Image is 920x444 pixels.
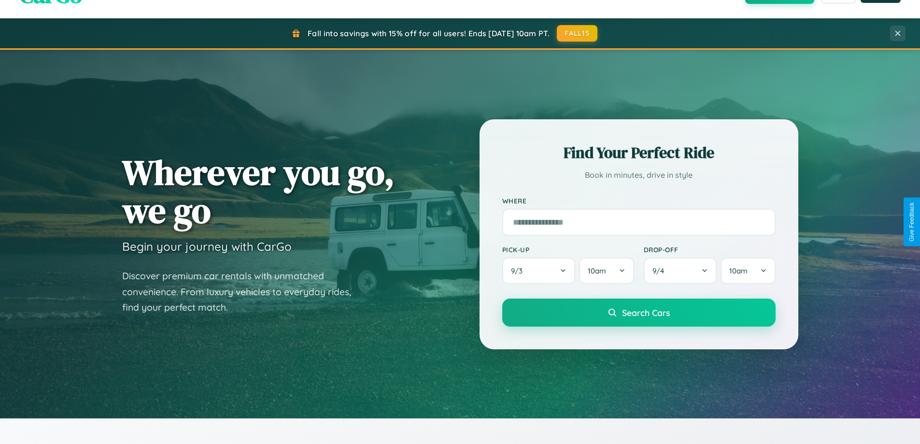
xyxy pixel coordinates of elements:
p: Discover premium car rentals with unmatched convenience. From luxury vehicles to everyday rides, ... [122,268,364,315]
button: 9/3 [502,258,576,284]
p: Book in minutes, drive in style [502,168,776,182]
div: Give Feedback [908,202,915,242]
button: FALL15 [557,25,597,42]
span: 9 / 3 [511,266,527,275]
h2: Find Your Perfect Ride [502,142,776,163]
h3: Begin your journey with CarGo [122,239,292,254]
button: 9/4 [644,258,717,284]
label: Pick-up [502,245,634,254]
span: Search Cars [622,307,670,318]
span: 10am [588,266,606,275]
span: 9 / 4 [652,266,669,275]
label: Where [502,197,776,205]
span: Fall into savings with 15% off for all users! Ends [DATE] 10am PT. [308,29,550,38]
button: Search Cars [502,299,776,327]
span: 10am [729,266,748,275]
h1: Wherever you go, we go [122,153,395,229]
button: 10am [721,258,775,284]
button: 10am [579,258,634,284]
label: Drop-off [644,245,776,254]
